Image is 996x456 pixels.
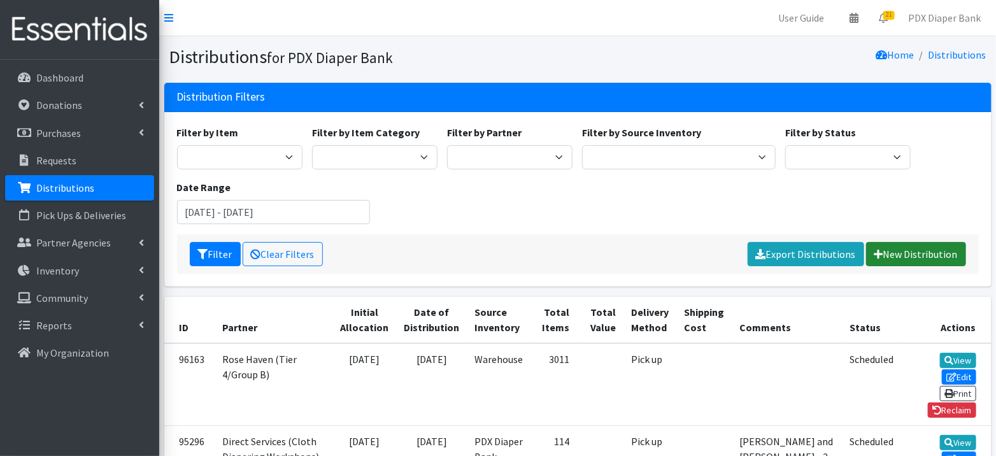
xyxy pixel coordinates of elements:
[215,343,333,426] td: Rose Haven (Tier 4/Group B)
[940,435,976,450] a: View
[215,297,333,343] th: Partner
[177,200,371,224] input: January 1, 2011 - December 31, 2011
[5,8,154,51] img: HumanEssentials
[843,297,902,343] th: Status
[164,297,215,343] th: ID
[36,209,126,222] p: Pick Ups & Deliveries
[397,343,467,426] td: [DATE]
[748,242,864,266] a: Export Distributions
[5,148,154,173] a: Requests
[190,242,241,266] button: Filter
[876,48,914,61] a: Home
[36,292,88,304] p: Community
[447,125,522,140] label: Filter by Partner
[333,343,397,426] td: [DATE]
[785,125,856,140] label: Filter by Status
[942,369,976,385] a: Edit
[677,297,732,343] th: Shipping Cost
[531,343,578,426] td: 3011
[36,182,94,194] p: Distributions
[177,125,239,140] label: Filter by Item
[843,343,902,426] td: Scheduled
[36,346,109,359] p: My Organization
[267,48,394,67] small: for PDX Diaper Bank
[243,242,323,266] a: Clear Filters
[531,297,578,343] th: Total Items
[869,5,898,31] a: 21
[5,203,154,228] a: Pick Ups & Deliveries
[732,297,843,343] th: Comments
[5,230,154,255] a: Partner Agencies
[902,297,992,343] th: Actions
[397,297,467,343] th: Date of Distribution
[36,127,81,139] p: Purchases
[582,125,701,140] label: Filter by Source Inventory
[768,5,834,31] a: User Guide
[169,46,573,68] h1: Distributions
[36,236,111,249] p: Partner Agencies
[624,343,677,426] td: Pick up
[5,285,154,311] a: Community
[5,65,154,90] a: Dashboard
[36,319,72,332] p: Reports
[883,11,895,20] span: 21
[866,242,966,266] a: New Distribution
[5,120,154,146] a: Purchases
[940,386,976,401] a: Print
[312,125,420,140] label: Filter by Item Category
[928,48,986,61] a: Distributions
[898,5,991,31] a: PDX Diaper Bank
[624,297,677,343] th: Delivery Method
[5,258,154,283] a: Inventory
[177,90,266,104] h3: Distribution Filters
[164,343,215,426] td: 96163
[177,180,231,195] label: Date Range
[5,92,154,118] a: Donations
[36,71,83,84] p: Dashboard
[36,264,79,277] p: Inventory
[5,313,154,338] a: Reports
[940,353,976,368] a: View
[467,343,531,426] td: Warehouse
[5,340,154,366] a: My Organization
[928,403,976,418] a: Reclaim
[578,297,624,343] th: Total Value
[36,154,76,167] p: Requests
[36,99,82,111] p: Donations
[5,175,154,201] a: Distributions
[467,297,531,343] th: Source Inventory
[333,297,397,343] th: Initial Allocation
